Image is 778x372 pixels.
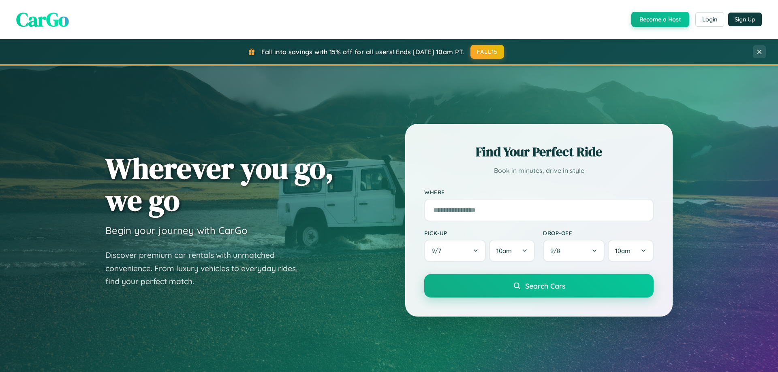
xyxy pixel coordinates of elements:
[424,230,535,236] label: Pick-up
[470,45,504,59] button: FALL15
[424,165,654,176] p: Book in minutes, drive in style
[16,6,69,33] span: CarGo
[105,152,334,216] h1: Wherever you go, we go
[432,247,445,255] span: 9 / 7
[608,240,654,262] button: 10am
[496,247,512,255] span: 10am
[424,240,486,262] button: 9/7
[543,240,605,262] button: 9/8
[424,274,654,298] button: Search Cars
[728,13,762,26] button: Sign Up
[550,247,564,255] span: 9 / 8
[525,281,565,290] span: Search Cars
[424,143,654,161] h2: Find Your Perfect Ride
[424,189,654,196] label: Where
[489,240,535,262] button: 10am
[695,12,724,27] button: Login
[261,48,464,56] span: Fall into savings with 15% off for all users! Ends [DATE] 10am PT.
[105,249,308,288] p: Discover premium car rentals with unmatched convenience. From luxury vehicles to everyday rides, ...
[631,12,689,27] button: Become a Host
[105,224,248,236] h3: Begin your journey with CarGo
[615,247,631,255] span: 10am
[543,230,654,236] label: Drop-off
